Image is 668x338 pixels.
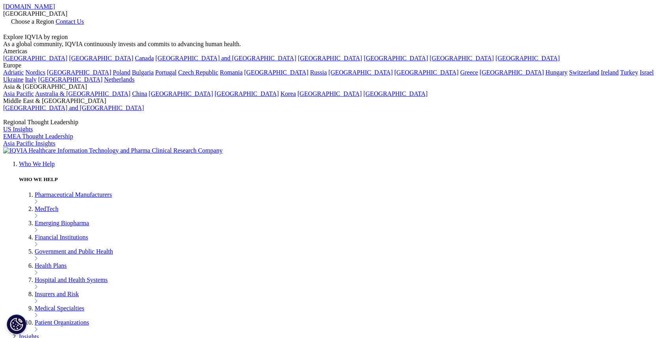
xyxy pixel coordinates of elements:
[640,69,654,76] a: Israel
[35,291,79,297] a: Insurers and Risk
[244,69,309,76] a: [GEOGRAPHIC_DATA]
[298,55,362,62] a: [GEOGRAPHIC_DATA]
[35,234,88,241] a: Financial Institutions
[11,18,54,25] span: Choose a Region
[149,90,213,97] a: [GEOGRAPHIC_DATA]
[3,48,665,55] div: Americas
[215,90,279,97] a: [GEOGRAPHIC_DATA]
[3,133,73,140] a: EMEA Thought Leadership
[545,69,568,76] a: Hungary
[7,314,26,334] button: Cookies Settings
[135,55,154,62] a: Canada
[178,69,218,76] a: Czech Republic
[298,90,362,97] a: [GEOGRAPHIC_DATA]
[19,176,665,183] h5: WHO WE HELP
[3,62,665,69] div: Europe
[25,76,37,83] a: Italy
[3,126,33,133] a: US Insights
[3,69,24,76] a: Adriatic
[3,10,665,17] div: [GEOGRAPHIC_DATA]
[35,262,67,269] a: Health Plans
[35,319,89,326] a: Patient Organizations
[3,76,24,83] a: Ukraine
[155,69,177,76] a: Portugal
[3,41,665,48] div: As a global community, IQVIA continuously invests and commits to advancing human health.
[430,55,494,62] a: [GEOGRAPHIC_DATA]
[328,69,393,76] a: [GEOGRAPHIC_DATA]
[460,69,478,76] a: Greece
[480,69,544,76] a: [GEOGRAPHIC_DATA]
[3,55,67,62] a: [GEOGRAPHIC_DATA]
[569,69,599,76] a: Switzerland
[3,140,55,147] a: Asia Pacific Insights
[3,90,34,97] a: Asia Pacific
[35,220,89,226] a: Emerging Biopharma
[220,69,243,76] a: Romania
[132,90,147,97] a: China
[363,90,428,97] a: [GEOGRAPHIC_DATA]
[3,3,55,10] a: [DOMAIN_NAME]
[35,205,58,212] a: MedTech
[601,69,619,76] a: Ireland
[495,55,560,62] a: [GEOGRAPHIC_DATA]
[155,55,296,62] a: [GEOGRAPHIC_DATA] and [GEOGRAPHIC_DATA]
[35,90,130,97] a: Australia & [GEOGRAPHIC_DATA]
[113,69,130,76] a: Poland
[38,76,102,83] a: [GEOGRAPHIC_DATA]
[35,276,108,283] a: Hospital and Health Systems
[3,147,223,154] img: IQVIA Healthcare Information Technology and Pharma Clinical Research Company
[56,18,84,25] a: Contact Us
[3,105,144,111] a: [GEOGRAPHIC_DATA] and [GEOGRAPHIC_DATA]
[3,97,665,105] div: Middle East & [GEOGRAPHIC_DATA]
[47,69,111,76] a: [GEOGRAPHIC_DATA]
[364,55,428,62] a: [GEOGRAPHIC_DATA]
[310,69,327,76] a: Russia
[35,248,113,255] a: Government and Public Health
[35,191,112,198] a: Pharmaceutical Manufacturers
[620,69,638,76] a: Turkey
[19,161,55,167] a: Who We Help
[104,76,134,83] a: Netherlands
[3,83,665,90] div: Asia & [GEOGRAPHIC_DATA]
[35,305,84,312] a: Medical Specialties
[281,90,296,97] a: Korea
[69,55,133,62] a: [GEOGRAPHIC_DATA]
[394,69,459,76] a: [GEOGRAPHIC_DATA]
[3,34,665,41] div: Explore IQVIA by region
[3,119,665,126] div: Regional Thought Leadership
[25,69,45,76] a: Nordics
[132,69,154,76] a: Bulgaria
